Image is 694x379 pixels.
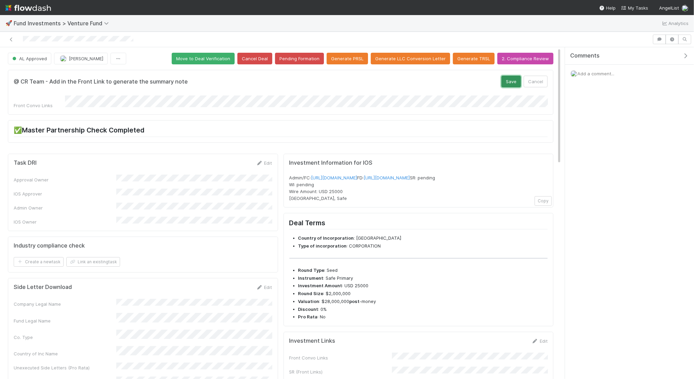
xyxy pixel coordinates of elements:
div: Company Legal Name [14,301,116,307]
img: avatar_f32b584b-9fa7-42e4-bca2-ac5b6bf32423.png [571,70,577,77]
button: Copy [535,196,552,206]
li: : Safe Primary [298,275,548,282]
button: Cancel [524,76,548,87]
strong: Pro Rata [298,314,318,319]
a: Edit [532,338,548,344]
li: : USD 25000 [298,282,548,289]
button: Create a newtask [14,257,64,267]
button: 2. Compliance Review [497,53,553,64]
button: Save [501,76,521,87]
a: My Tasks [621,4,648,11]
strong: Round Size [298,291,324,296]
span: 🚀 [5,20,12,26]
li: : $28,000,000 -money [298,298,548,305]
button: Pending Formation [275,53,324,64]
span: My Tasks [621,5,648,11]
div: Fund Legal Name [14,317,116,324]
strong: Discount [298,306,318,312]
li: : 0% [298,306,548,313]
strong: Round Type [298,267,325,273]
img: avatar_f32b584b-9fa7-42e4-bca2-ac5b6bf32423.png [682,5,689,12]
button: Generate LLC Conversion Letter [371,53,450,64]
div: Approval Owner [14,176,116,183]
span: Comments [570,52,600,59]
img: avatar_f32b584b-9fa7-42e4-bca2-ac5b6bf32423.png [60,55,67,62]
strong: Instrument [298,275,324,281]
a: [URL][DOMAIN_NAME] [311,175,357,180]
li: : Seed [298,267,548,274]
h2: ✅Master Partnership Check Completed [14,126,548,137]
li: : [GEOGRAPHIC_DATA] [298,235,548,242]
strong: Valuation [298,299,319,304]
div: Front Convo Links [14,102,65,109]
strong: Investment Amount [298,283,342,288]
h5: Industry compliance check [14,242,85,249]
span: Add a comment... [577,71,614,76]
button: [PERSON_NAME] [54,53,108,64]
div: Unexecuted Side Letters (Pro Rata) [14,364,116,371]
button: Cancel Deal [237,53,272,64]
div: Front Convo Links [289,354,392,361]
strong: Type of incorporation [298,243,347,249]
span: AngelList [659,5,679,11]
li: : No [298,314,548,320]
div: IOS Owner [14,218,116,225]
a: Edit [256,160,272,166]
button: Link an existingtask [66,257,120,267]
span: Fund Investments > Venture Fund [14,20,112,27]
div: Country of Inc Name [14,350,116,357]
strong: Country of Incorporation [298,235,354,241]
div: Co. Type [14,334,116,341]
h5: Investment Information for IOS [289,160,548,166]
a: Analytics [662,19,689,27]
strong: post [350,299,360,304]
div: IOS Approver [14,190,116,197]
button: AL Approved [8,53,51,64]
h5: Task DRI [14,160,37,166]
li: : $2,000,000 [298,290,548,297]
span: Admin/FC: FD: SR: pending WI: pending Wire Amount: USD 25000 [GEOGRAPHIC_DATA], Safe [289,175,435,201]
div: Admin Owner [14,204,116,211]
li: : CORPORATION [298,243,548,250]
button: Generate PRSL [327,53,368,64]
span: AL Approved [11,56,47,61]
button: Move to Deal Verification [172,53,235,64]
button: Generate TRSL [453,53,495,64]
h5: Side Letter Download [14,284,72,291]
div: Help [599,4,616,11]
div: SR (Front Links) [289,368,392,375]
a: [URL][DOMAIN_NAME] [364,175,410,180]
h5: Investment Links [289,338,336,344]
a: Edit [256,285,272,290]
h5: @ CR Team - Add in the Front Link to generate the summary note [14,78,188,85]
span: [PERSON_NAME] [69,56,103,61]
h2: Deal Terms [289,219,548,229]
img: logo-inverted-e16ddd16eac7371096b0.svg [5,2,51,14]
